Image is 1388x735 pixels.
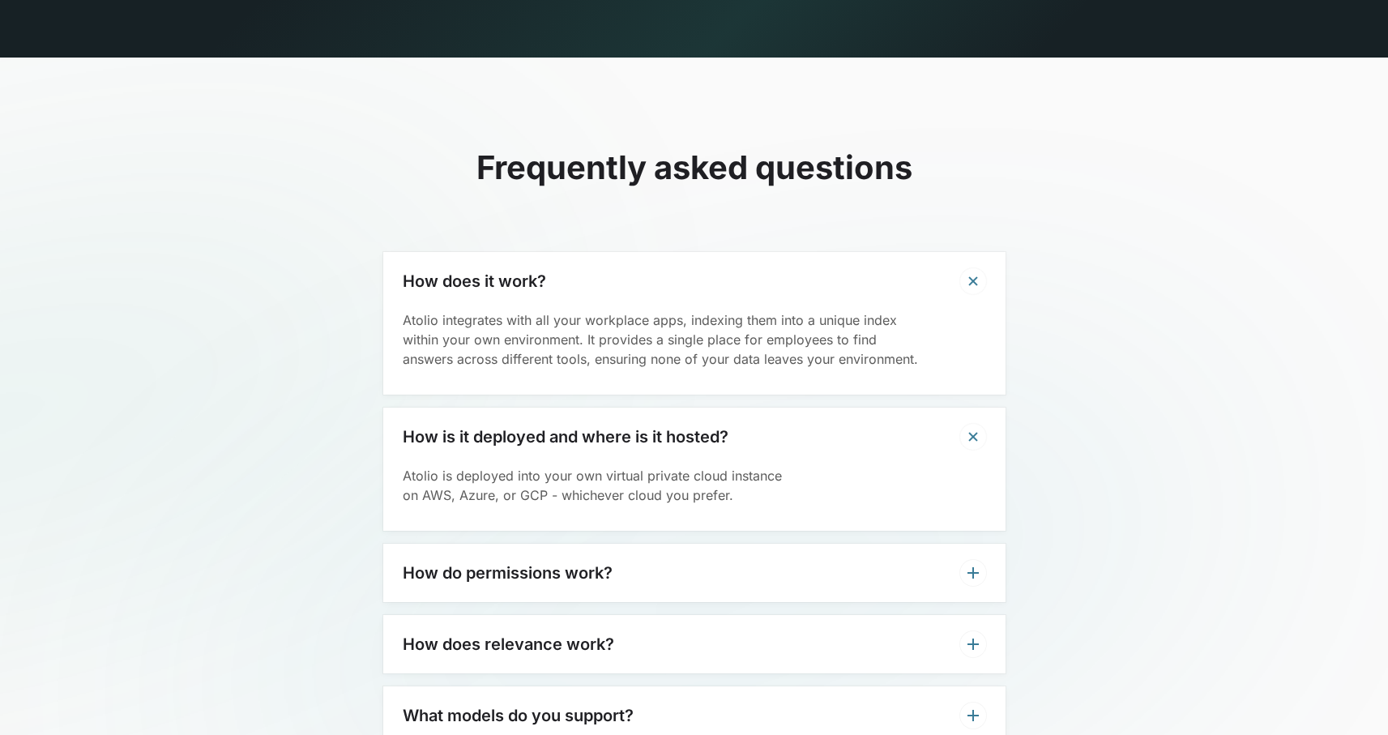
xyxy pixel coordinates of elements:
h3: How does relevance work? [403,635,614,654]
h2: Frequently asked questions [383,148,1006,187]
p: Atolio integrates with all your workplace apps, indexing them into a unique index within your own... [403,310,986,369]
h3: What models do you support? [403,706,634,725]
h3: How does it work? [403,271,546,291]
iframe: Chat Widget [1307,657,1388,735]
h3: How do permissions work? [403,563,613,583]
p: Atolio is deployed into your own virtual private cloud instance on AWS, Azure, or GCP - whichever... [403,466,986,505]
h3: How is it deployed and where is it hosted? [403,427,728,447]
